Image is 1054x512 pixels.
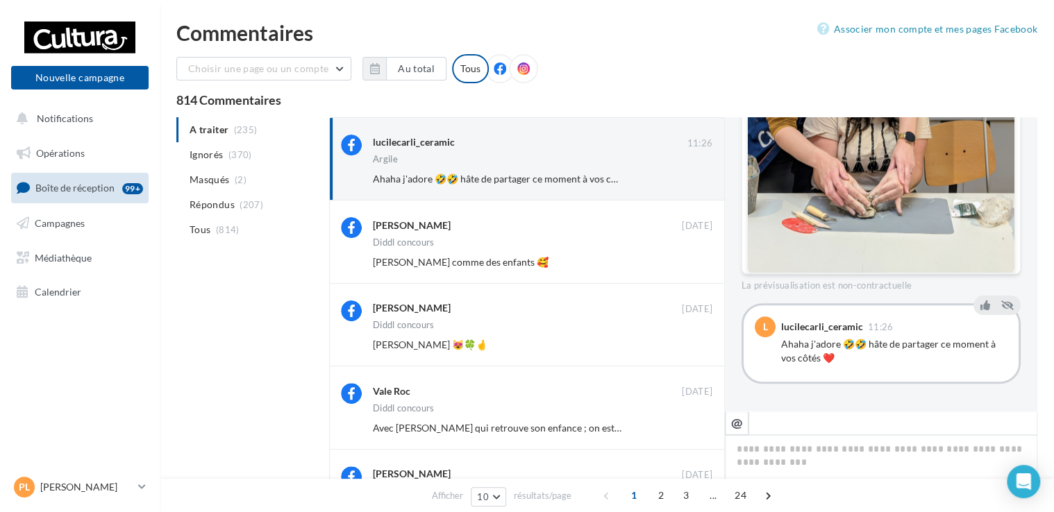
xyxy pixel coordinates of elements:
[190,223,210,237] span: Tous
[623,484,645,506] span: 1
[176,94,1037,106] div: 814 Commentaires
[742,274,1021,292] div: La prévisualisation est non-contractuelle
[373,422,798,434] span: Avec [PERSON_NAME] qui retrouve son enfance ; on est heureux du retour de la petite souris 🐭🥰
[373,256,549,268] span: [PERSON_NAME] comme des enfants 🥰
[176,22,1037,43] div: Commentaires
[188,62,328,74] span: Choisir une page ou un compte
[373,384,410,398] div: Vale Roc
[35,251,92,263] span: Médiathèque
[868,323,894,332] span: 11:26
[1007,465,1040,498] div: Open Intercom Messenger
[729,484,752,506] span: 24
[8,244,151,273] a: Médiathèque
[781,322,863,332] div: lucilecarli_ceramic
[682,469,712,481] span: [DATE]
[725,411,748,435] button: @
[37,112,93,124] span: Notifications
[35,217,85,229] span: Campagnes
[362,57,446,80] button: Au total
[240,199,263,210] span: (207)
[373,173,643,185] span: Ahaha j'adore 🤣🤣 hâte de partager ce moment à vos côtés ❤️
[682,303,712,316] span: [DATE]
[235,174,246,185] span: (2)
[471,487,506,506] button: 10
[373,404,435,413] div: Diddl concours
[477,491,489,502] span: 10
[373,321,435,330] div: Diddl concours
[650,484,672,506] span: 2
[682,386,712,398] span: [DATE]
[373,238,435,247] div: Diddl concours
[8,278,151,307] a: Calendrier
[36,147,85,159] span: Opérations
[8,139,151,168] a: Opérations
[176,57,351,80] button: Choisir une page ou un compte
[35,182,115,194] span: Boîte de réception
[452,54,489,83] div: Tous
[373,301,451,315] div: [PERSON_NAME]
[19,480,30,494] span: PL
[40,480,133,494] p: [PERSON_NAME]
[432,489,463,502] span: Afficher
[373,219,451,232] div: [PERSON_NAME]
[11,474,149,500] a: PL [PERSON_NAME]
[373,339,487,350] span: [PERSON_NAME] 😻🍀🤞
[122,183,143,194] div: 99+
[228,149,252,160] span: (370)
[763,320,768,334] span: l
[386,57,446,80] button: Au total
[216,224,240,235] span: (814)
[817,21,1037,37] a: Associer mon compte et mes pages Facebook
[35,286,81,298] span: Calendrier
[8,209,151,238] a: Campagnes
[190,198,235,212] span: Répondus
[514,489,571,502] span: résultats/page
[190,173,229,187] span: Masqués
[373,155,398,164] div: Argile
[11,66,149,89] button: Nouvelle campagne
[781,337,1007,365] div: Ahaha j'adore 🤣🤣 hâte de partager ce moment à vos côtés ❤️
[675,484,697,506] span: 3
[731,416,743,429] i: @
[373,467,451,481] div: [PERSON_NAME]
[8,173,151,203] a: Boîte de réception99+
[190,148,223,162] span: Ignorés
[682,220,712,232] span: [DATE]
[8,104,146,133] button: Notifications
[702,484,724,506] span: ...
[373,135,455,149] div: lucilecarli_ceramic
[687,137,712,150] span: 11:26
